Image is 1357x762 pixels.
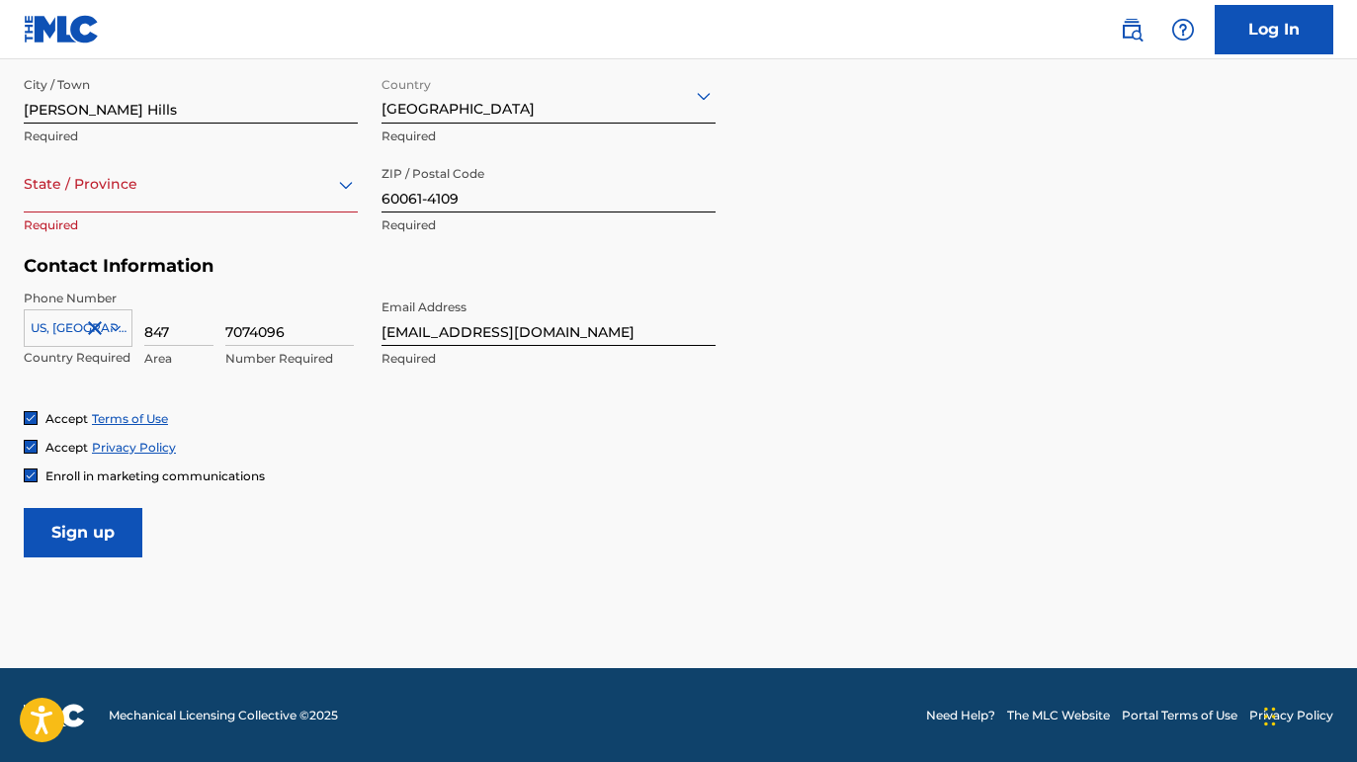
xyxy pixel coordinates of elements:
[1249,707,1333,724] a: Privacy Policy
[1171,18,1195,42] img: help
[1007,707,1110,724] a: The MLC Website
[24,127,358,145] p: Required
[24,349,132,367] p: Country Required
[144,350,213,368] p: Area
[926,707,995,724] a: Need Help?
[92,411,168,426] a: Terms of Use
[45,411,88,426] span: Accept
[24,508,142,557] input: Sign up
[24,216,358,234] p: Required
[24,15,100,43] img: MLC Logo
[382,127,716,145] p: Required
[1163,10,1203,49] div: Help
[25,469,37,481] img: checkbox
[225,350,354,368] p: Number Required
[1264,687,1276,746] div: Drag
[92,440,176,455] a: Privacy Policy
[25,441,37,453] img: checkbox
[45,440,88,455] span: Accept
[1120,18,1144,42] img: search
[1215,5,1333,54] a: Log In
[24,704,85,727] img: logo
[25,412,37,424] img: checkbox
[382,64,431,94] label: Country
[1122,707,1237,724] a: Portal Terms of Use
[382,350,716,368] p: Required
[382,216,716,234] p: Required
[382,71,716,120] div: [GEOGRAPHIC_DATA]
[1112,10,1151,49] a: Public Search
[109,707,338,724] span: Mechanical Licensing Collective © 2025
[1258,667,1357,762] iframe: Chat Widget
[45,468,265,483] span: Enroll in marketing communications
[24,255,716,278] h5: Contact Information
